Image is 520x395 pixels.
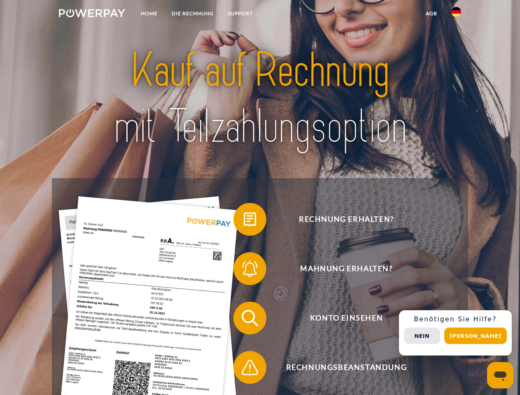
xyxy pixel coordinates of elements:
button: Nein [404,328,440,344]
span: Rechnung erhalten? [245,203,447,236]
img: qb_bell.svg [240,258,260,279]
img: qb_search.svg [240,308,260,328]
a: agb [419,6,444,21]
button: Mahnung erhalten? [233,252,448,285]
img: qb_warning.svg [240,357,260,378]
h3: Benötigen Sie Hilfe? [404,315,507,323]
img: title-powerpay_de.svg [79,39,441,158]
span: Konto einsehen [245,302,447,335]
span: Rechnungsbeanstandung [245,351,447,384]
a: Home [134,6,165,21]
img: de [451,7,461,17]
div: Schnellhilfe [399,310,512,355]
button: Konto einsehen [233,302,448,335]
a: SUPPORT [221,6,260,21]
img: logo-powerpay-white.svg [59,9,125,17]
button: Rechnung erhalten? [233,203,448,236]
iframe: Schaltfläche zum Öffnen des Messaging-Fensters [487,362,513,388]
button: [PERSON_NAME] [444,328,507,344]
img: qb_bill.svg [240,209,260,230]
a: DIE RECHNUNG [165,6,221,21]
button: Rechnungsbeanstandung [233,351,448,384]
span: Mahnung erhalten? [245,252,447,285]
